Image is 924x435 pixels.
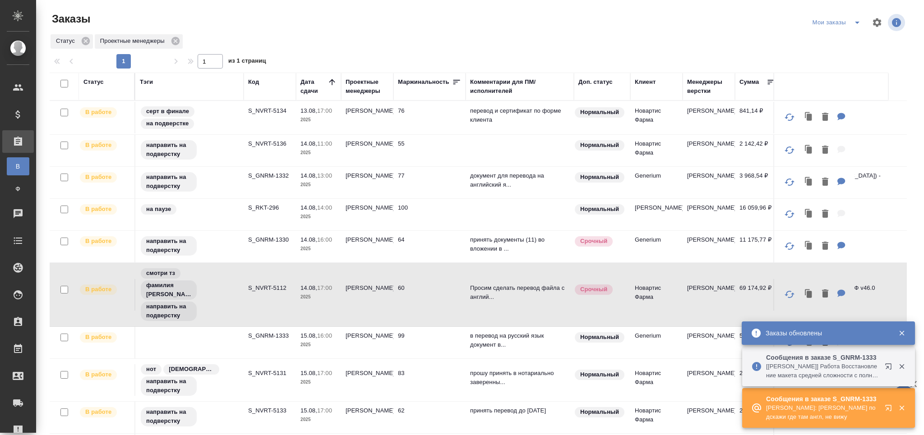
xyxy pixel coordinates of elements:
[146,173,191,191] p: направить на подверстку
[146,237,191,255] p: направить на подверстку
[346,78,389,96] div: Проектные менеджеры
[140,139,239,160] div: направить на подверстку
[779,139,800,161] button: Обновить
[85,333,111,342] p: В работе
[300,115,337,124] p: 2025
[140,363,239,397] div: нот, румынский, направить на подверстку
[300,370,317,376] p: 15.08,
[248,235,291,244] p: S_GNRM-1330
[300,415,337,424] p: 2025
[393,167,466,198] td: 77
[393,199,466,230] td: 100
[169,365,214,374] p: [DEMOGRAPHIC_DATA]
[79,369,130,381] div: Выставляет ПМ после принятия заказа от КМа
[470,406,569,415] p: принять перевод до [DATE]
[818,205,833,224] button: Удалить
[300,244,337,253] p: 2025
[317,284,332,291] p: 17:00
[892,329,911,337] button: Закрыть
[574,139,626,151] div: Статус по умолчанию для стандартных заказов
[300,332,317,339] p: 15.08,
[317,370,332,376] p: 17:00
[779,171,800,193] button: Обновить
[735,231,780,262] td: 11 175,77 ₽
[317,140,332,147] p: 11:00
[574,331,626,343] div: Статус по умолчанию для стандартных заказов
[574,369,626,381] div: Статус по умолчанию для стандартных заказов
[140,406,239,427] div: направить на подверстку
[393,402,466,433] td: 62
[779,106,800,128] button: Обновить
[248,369,291,378] p: S_NVRT-5131
[888,14,907,31] span: Посмотреть информацию
[85,108,111,117] p: В работе
[146,377,191,395] p: направить на подверстку
[687,331,730,340] p: [PERSON_NAME]
[83,78,104,87] div: Статус
[739,78,759,87] div: Сумма
[470,235,569,253] p: принять документы (11) во вложении в ...
[79,406,130,418] div: Выставляет ПМ после принятия заказа от КМа
[140,171,239,192] div: направить на подверстку
[635,284,678,302] p: Новартис Фарма
[300,407,317,414] p: 15.08,
[341,231,393,262] td: [PERSON_NAME]
[317,407,332,414] p: 17:00
[833,285,850,303] button: Для ПМ: Просим сделать перевод файла с английского на русский. Пожалуйста, уберите водяные знаки ...
[687,139,730,148] p: [PERSON_NAME]
[317,172,332,179] p: 13:00
[687,406,730,415] p: [PERSON_NAME]
[140,78,153,87] div: Тэги
[818,141,833,160] button: Удалить
[766,353,879,362] p: Сообщения в заказе S_GNRM-1333
[300,148,337,157] p: 2025
[687,284,730,293] p: [PERSON_NAME]
[300,378,337,387] p: 2025
[300,284,317,291] p: 14.08,
[800,141,818,160] button: Клонировать
[779,203,800,225] button: Обновить
[317,332,332,339] p: 16:00
[687,203,730,212] p: [PERSON_NAME]
[85,285,111,294] p: В работе
[393,364,466,396] td: 83
[7,180,29,198] a: Ф
[735,199,780,230] td: 16 059,96 ₽
[398,78,449,87] div: Маржинальность
[248,106,291,115] p: S_NVRT-5134
[735,135,780,166] td: 2 142,42 ₽
[79,284,130,296] div: Выставляет ПМ после принятия заказа от КМа
[574,203,626,215] div: Статус по умолчанию для стандартных заказов
[635,235,678,244] p: Generium
[580,141,619,150] p: Нормальный
[85,205,111,214] p: В работе
[635,171,678,180] p: Generium
[393,102,466,133] td: 76
[79,331,130,343] div: Выставляет ПМ после принятия заказа от КМа
[810,15,866,30] div: split button
[735,364,780,396] td: 29 415,92 ₽
[393,279,466,311] td: 60
[228,55,266,69] span: из 1 страниц
[779,235,800,257] button: Обновить
[146,365,156,374] p: нот
[85,408,111,417] p: В работе
[635,369,678,387] p: Новартис Фарма
[140,235,239,256] div: направить на подверстку
[580,237,607,246] p: Срочный
[85,237,111,246] p: В работе
[470,331,569,349] p: в перевод на русский язык документ в...
[892,404,911,412] button: Закрыть
[687,78,730,96] div: Менеджеры верстки
[580,205,619,214] p: Нормальный
[341,327,393,358] td: [PERSON_NAME]
[470,171,569,189] p: документ для перевода на английский я...
[393,135,466,166] td: 55
[800,205,818,224] button: Клонировать
[341,279,393,311] td: [PERSON_NAME]
[146,107,189,116] p: серт в финале
[580,108,619,117] p: Нормальный
[766,394,879,403] p: Сообщения в заказе S_GNRM-1333
[146,408,191,426] p: направить на подверстку
[735,402,780,433] td: 2 191,14 ₽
